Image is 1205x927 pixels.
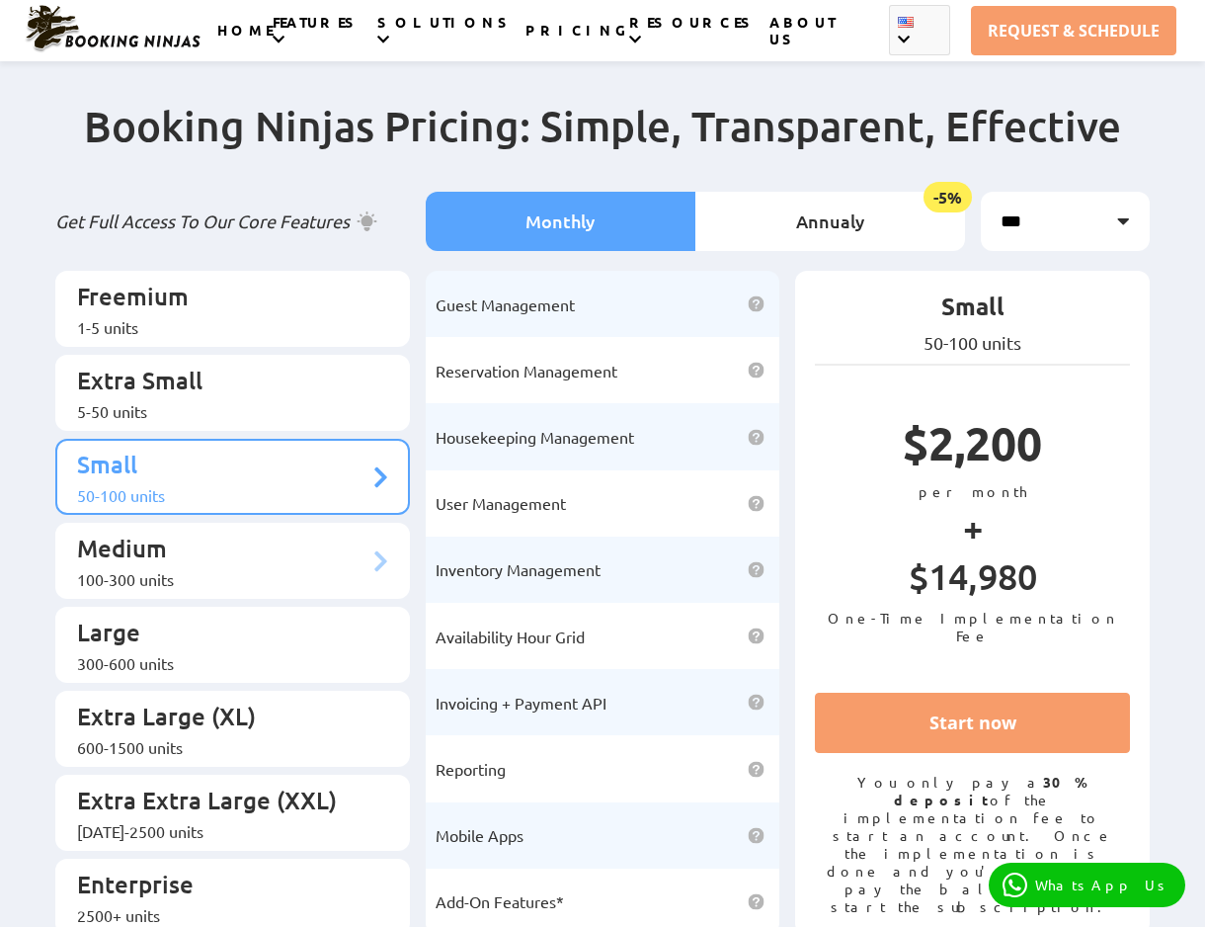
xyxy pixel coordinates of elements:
div: 300-600 units [77,653,368,673]
a: WhatsApp Us [989,863,1185,907]
p: 50-100 units [815,332,1130,354]
span: Reservation Management [436,361,617,380]
div: 100-300 units [77,569,368,589]
span: Invoicing + Payment API [436,693,606,713]
p: Freemium [77,281,368,317]
img: help icon [748,628,764,644]
div: 600-1500 units [77,737,368,757]
div: 5-50 units [77,401,368,421]
p: Extra Large (XL) [77,701,368,737]
p: One-Time Implementation Fee [815,609,1130,644]
p: $2,200 [815,414,1130,482]
span: Housekeeping Management [436,427,634,447]
li: Monthly [426,192,695,251]
span: Inventory Management [436,559,601,579]
img: help icon [748,893,764,910]
p: WhatsApp Us [1035,877,1171,893]
a: Start now [815,693,1130,753]
a: HOME [217,21,273,61]
div: 50-100 units [77,485,368,505]
img: help icon [748,761,764,778]
span: Mobile Apps [436,825,523,845]
a: PRICING [525,21,629,61]
span: -5% [924,182,972,212]
span: Guest Management [436,295,575,314]
div: [DATE]-2500 units [77,821,368,841]
span: Availability Hour Grid [436,627,585,646]
li: Annualy [695,192,965,251]
p: Extra Extra Large (XXL) [77,785,368,821]
p: per month [815,482,1130,500]
p: Extra Small [77,365,368,401]
div: 1-5 units [77,317,368,337]
p: $14,980 [815,554,1130,609]
img: help icon [748,827,764,844]
img: help icon [748,362,764,379]
p: You only pay a of the implementation fee to start an account. Once the implementation is done and... [815,773,1130,915]
p: Enterprise [77,869,368,905]
p: Get Full Access To Our Core Features [55,210,410,233]
img: help icon [748,694,764,711]
p: Small [815,291,1130,332]
div: 2500+ units [77,905,368,925]
p: + [815,500,1130,554]
p: Medium [77,533,368,569]
img: help icon [748,495,764,512]
a: ABOUT US [769,13,836,70]
span: Reporting [436,759,506,779]
img: help icon [748,561,764,578]
strong: 30% deposit [894,773,1088,808]
img: help icon [748,295,764,312]
span: Add-On Features* [436,891,564,911]
h2: Booking Ninjas Pricing: Simple, Transparent, Effective [55,100,1150,192]
span: User Management [436,493,566,513]
p: Small [77,449,368,485]
img: help icon [748,429,764,446]
p: Large [77,617,368,653]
